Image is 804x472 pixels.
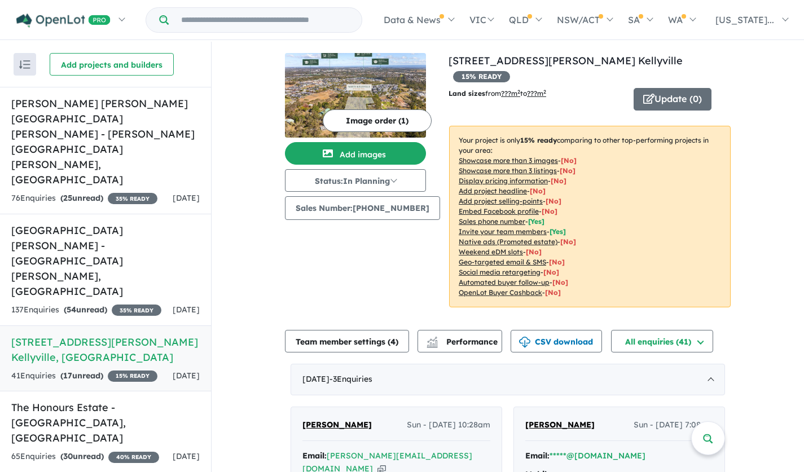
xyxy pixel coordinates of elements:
span: [DATE] [173,451,200,461]
strong: ( unread) [64,305,107,315]
strong: Email: [525,451,550,461]
img: 67 Stringer Road - North Kellyville [285,53,426,138]
input: Try estate name, suburb, builder or developer [171,8,359,32]
u: Automated buyer follow-up [459,278,550,286]
span: [DATE] [173,370,200,381]
p: Your project is only comparing to other top-performing projects in your area: - - - - - - - - - -... [449,126,731,307]
span: [ Yes ] [550,227,566,236]
button: Team member settings (4) [285,330,409,352]
span: [PERSON_NAME] [302,420,372,430]
div: 41 Enquir ies [11,369,157,383]
span: [ No ] [560,166,575,175]
span: [No] [552,278,568,286]
span: [ No ] [530,187,546,195]
span: [No] [543,268,559,276]
h5: The Honours Estate - [GEOGRAPHIC_DATA] , [GEOGRAPHIC_DATA] [11,400,200,445]
span: 54 [67,305,76,315]
img: sort.svg [19,60,30,69]
u: ???m [527,89,546,98]
img: download icon [519,337,530,348]
span: 40 % READY [108,452,159,463]
span: Sun - [DATE] 7:08am [634,418,713,432]
span: [PERSON_NAME] [525,420,595,430]
span: Sun - [DATE] 10:28am [407,418,490,432]
a: [PERSON_NAME] [302,418,372,432]
u: Showcase more than 3 images [459,156,558,165]
b: Land sizes [449,89,485,98]
u: Sales phone number [459,217,525,226]
button: Performance [418,330,502,352]
strong: ( unread) [60,193,103,203]
button: Image order (1) [323,109,432,132]
strong: ( unread) [60,370,103,381]
sup: 2 [517,89,520,95]
span: to [520,89,546,98]
span: 25 [63,193,72,203]
button: Sales Number:[PHONE_NUMBER] [285,196,440,220]
div: 137 Enquir ies [11,303,161,317]
span: [ Yes ] [528,217,544,226]
div: 76 Enquir ies [11,192,157,205]
h5: [GEOGRAPHIC_DATA][PERSON_NAME] - [GEOGRAPHIC_DATA][PERSON_NAME] , [GEOGRAPHIC_DATA] [11,223,200,299]
button: Update (0) [634,88,711,111]
u: Native ads (Promoted estate) [459,237,557,246]
strong: ( unread) [60,451,104,461]
span: [No] [545,288,561,297]
button: All enquiries (41) [611,330,713,352]
span: [No] [560,237,576,246]
span: [ No ] [542,207,557,215]
u: Add project selling-points [459,197,543,205]
div: 65 Enquir ies [11,450,159,464]
u: OpenLot Buyer Cashback [459,288,542,297]
span: 30 [63,451,73,461]
span: [ No ] [561,156,577,165]
a: [PERSON_NAME] [525,418,595,432]
a: [STREET_ADDRESS][PERSON_NAME] Kellyville [449,54,683,67]
strong: Email: [302,451,327,461]
button: Add images [285,142,426,165]
span: [ No ] [546,197,561,205]
span: [ No ] [551,177,566,185]
span: 35 % READY [112,305,161,316]
span: [No] [526,248,542,256]
sup: 2 [543,89,546,95]
span: - 3 Enquir ies [329,374,372,384]
img: line-chart.svg [427,337,437,343]
h5: [STREET_ADDRESS][PERSON_NAME] Kellyville , [GEOGRAPHIC_DATA] [11,334,200,365]
span: [No] [549,258,565,266]
div: [DATE] [291,364,725,395]
u: Invite your team members [459,227,547,236]
button: CSV download [511,330,602,352]
u: Showcase more than 3 listings [459,166,557,175]
img: Openlot PRO Logo White [16,14,111,28]
h5: [PERSON_NAME] [PERSON_NAME][GEOGRAPHIC_DATA][PERSON_NAME] - [PERSON_NAME][GEOGRAPHIC_DATA][PERSON... [11,96,200,187]
span: [DATE] [173,305,200,315]
span: 15 % READY [453,71,510,82]
span: 17 [63,370,72,381]
span: 15 % READY [108,370,157,382]
span: 4 [390,337,396,347]
span: [DATE] [173,193,200,203]
u: Add project headline [459,187,527,195]
u: ??? m [501,89,520,98]
span: Performance [428,337,498,347]
span: [US_STATE]... [715,14,774,25]
img: bar-chart.svg [427,340,438,347]
u: Embed Facebook profile [459,207,539,215]
u: Display pricing information [459,177,548,185]
u: Geo-targeted email & SMS [459,258,546,266]
button: Status:In Planning [285,169,426,192]
span: 35 % READY [108,193,157,204]
button: Add projects and builders [50,53,174,76]
u: Weekend eDM slots [459,248,523,256]
b: 15 % ready [520,136,557,144]
p: from [449,88,625,99]
u: Social media retargeting [459,268,541,276]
